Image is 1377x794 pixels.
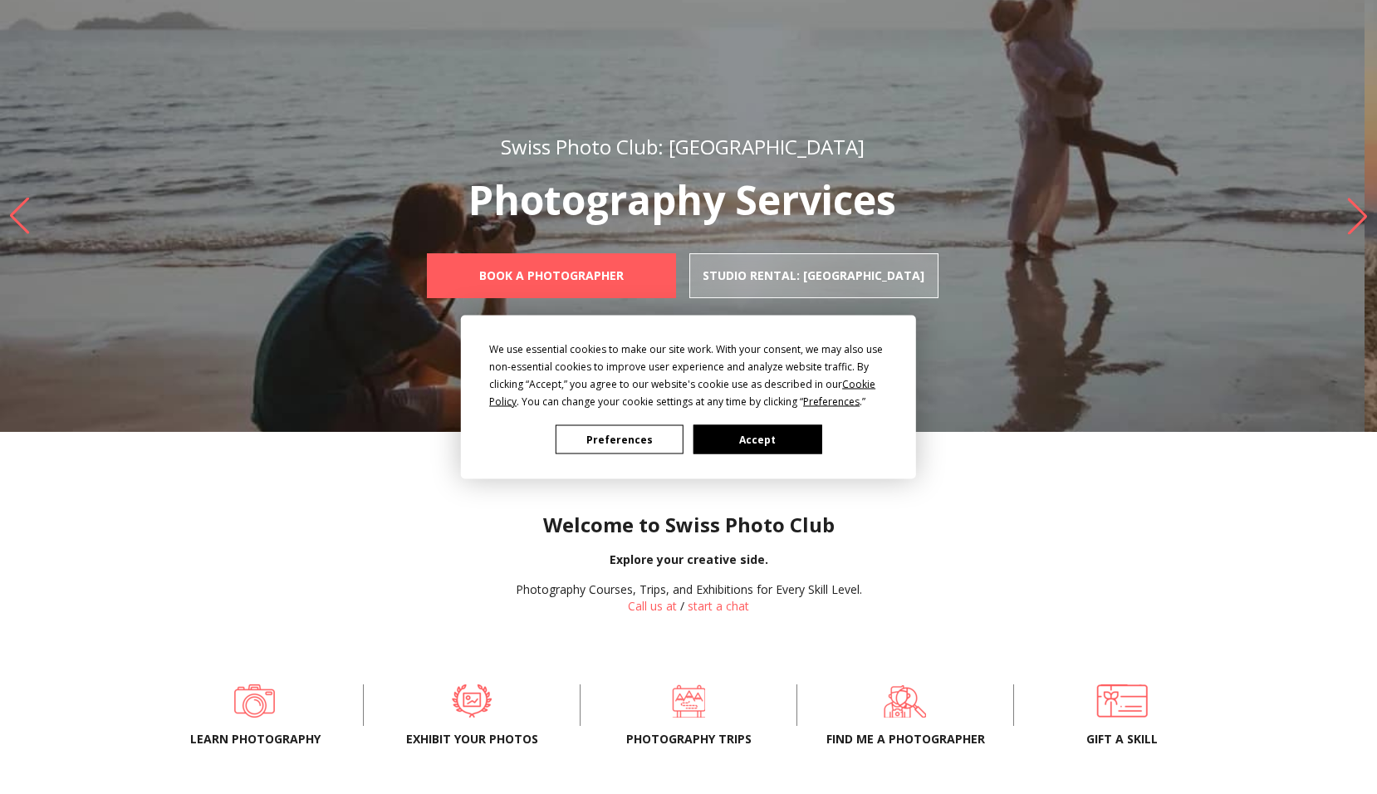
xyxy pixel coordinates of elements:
div: Cookie Consent Prompt [461,316,916,479]
span: Cookie Policy [489,377,875,409]
div: We use essential cookies to make our site work. With your consent, we may also use non-essential ... [489,341,888,410]
button: Preferences [556,425,684,454]
span: Preferences [803,395,860,409]
button: Accept [693,425,821,454]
